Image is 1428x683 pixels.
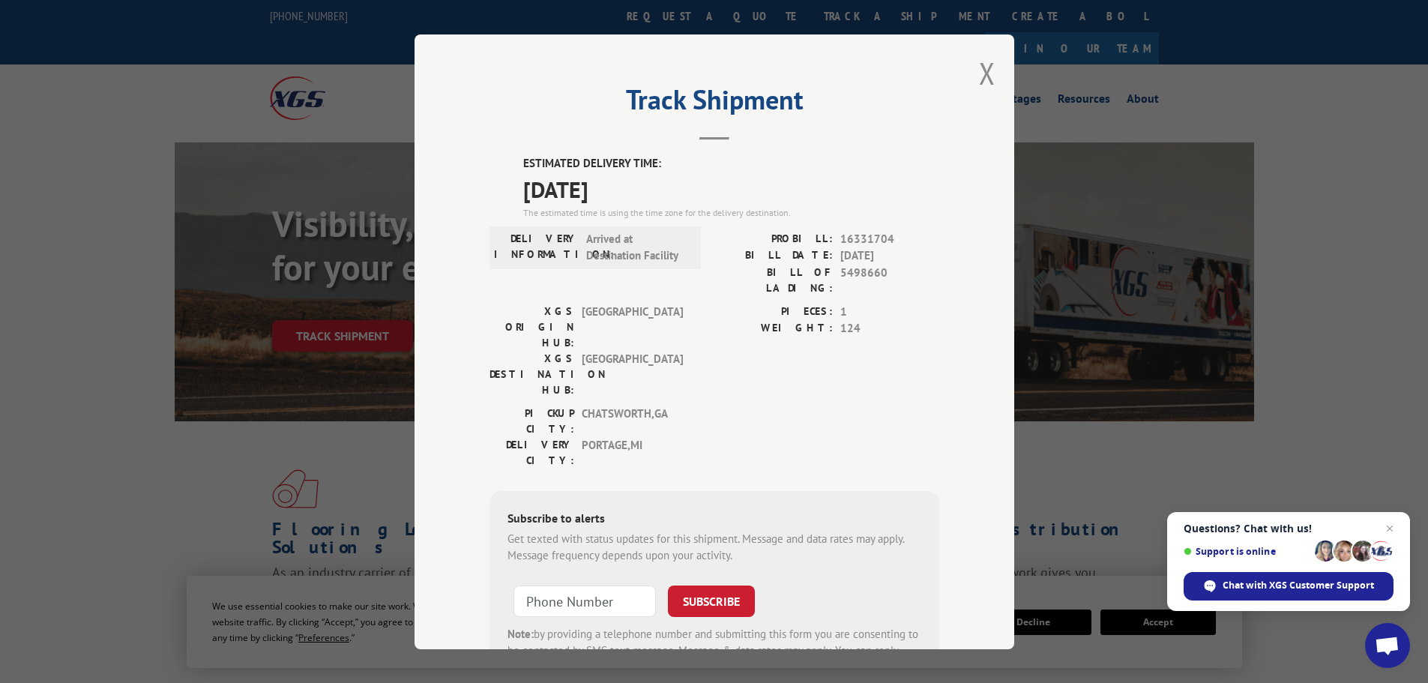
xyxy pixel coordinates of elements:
label: BILL OF LADING: [714,264,833,295]
span: [GEOGRAPHIC_DATA] [582,303,683,350]
strong: Note: [507,626,534,640]
span: Arrived at Destination Facility [586,230,687,264]
span: 5498660 [840,264,939,295]
div: Chat with XGS Customer Support [1184,572,1394,601]
span: CHATSWORTH , GA [582,405,683,436]
label: PIECES: [714,303,833,320]
div: by providing a telephone number and submitting this form you are consenting to be contacted by SM... [507,625,921,676]
label: PICKUP CITY: [489,405,574,436]
span: Support is online [1184,546,1310,557]
button: Close modal [979,53,995,93]
span: Close chat [1381,520,1399,538]
input: Phone Number [513,585,656,616]
span: 16331704 [840,230,939,247]
h2: Track Shipment [489,89,939,118]
span: PORTAGE , MI [582,436,683,468]
label: BILL DATE: [714,247,833,265]
label: XGS DESTINATION HUB: [489,350,574,397]
span: 1 [840,303,939,320]
div: Open chat [1365,623,1410,668]
label: XGS ORIGIN HUB: [489,303,574,350]
div: Get texted with status updates for this shipment. Message and data rates may apply. Message frequ... [507,530,921,564]
div: Subscribe to alerts [507,508,921,530]
label: DELIVERY INFORMATION: [494,230,579,264]
span: [DATE] [523,172,939,205]
span: [GEOGRAPHIC_DATA] [582,350,683,397]
span: [DATE] [840,247,939,265]
label: ESTIMATED DELIVERY TIME: [523,155,939,172]
span: Chat with XGS Customer Support [1223,579,1374,592]
label: WEIGHT: [714,320,833,337]
button: SUBSCRIBE [668,585,755,616]
div: The estimated time is using the time zone for the delivery destination. [523,205,939,219]
span: Questions? Chat with us! [1184,523,1394,535]
label: DELIVERY CITY: [489,436,574,468]
label: PROBILL: [714,230,833,247]
span: 124 [840,320,939,337]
